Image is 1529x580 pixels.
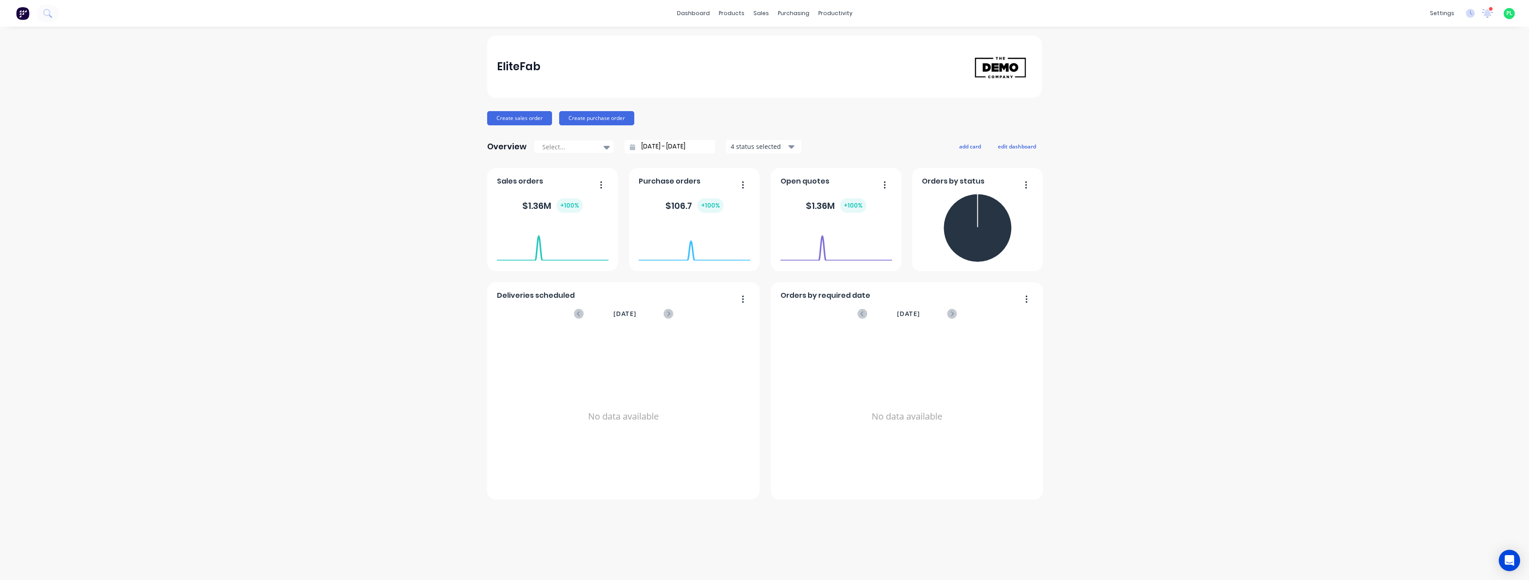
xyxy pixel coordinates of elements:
div: No data available [781,330,1034,503]
span: Open quotes [781,176,829,187]
button: Create sales order [487,111,552,125]
div: purchasing [773,7,814,20]
div: EliteFab [497,58,540,76]
a: dashboard [672,7,714,20]
div: products [714,7,749,20]
div: + 100 % [697,198,724,213]
div: Open Intercom Messenger [1499,550,1520,571]
div: $ 106.7 [665,198,724,213]
span: Orders by status [922,176,985,187]
button: 4 status selected [726,140,801,153]
div: settings [1425,7,1459,20]
span: Deliveries scheduled [497,290,575,301]
span: PL [1506,9,1513,17]
div: productivity [814,7,857,20]
span: Sales orders [497,176,543,187]
button: edit dashboard [992,140,1042,152]
div: 4 status selected [731,142,787,151]
div: Overview [487,138,527,156]
button: Create purchase order [559,111,634,125]
div: + 100 % [840,198,866,213]
span: [DATE] [613,309,636,319]
span: [DATE] [897,309,920,319]
div: No data available [497,330,750,503]
div: sales [749,7,773,20]
button: add card [953,140,987,152]
div: $ 1.36M [806,198,866,213]
div: + 100 % [556,198,583,213]
img: EliteFab [970,49,1032,84]
div: $ 1.36M [522,198,583,213]
span: Purchase orders [639,176,700,187]
img: Factory [16,7,29,20]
